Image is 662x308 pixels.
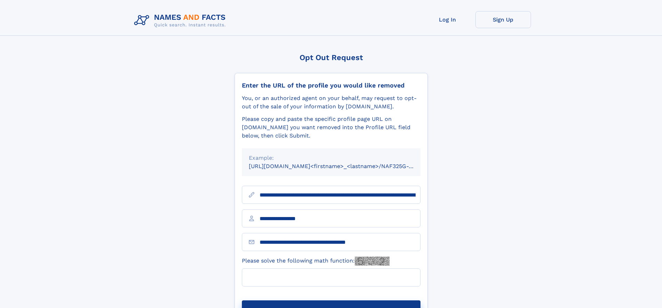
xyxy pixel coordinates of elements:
[420,11,475,28] a: Log In
[131,11,231,30] img: Logo Names and Facts
[249,154,414,162] div: Example:
[242,94,420,111] div: You, or an authorized agent on your behalf, may request to opt-out of the sale of your informatio...
[235,53,428,62] div: Opt Out Request
[242,115,420,140] div: Please copy and paste the specific profile page URL on [DOMAIN_NAME] you want removed into the Pr...
[249,163,434,169] small: [URL][DOMAIN_NAME]<firstname>_<lastname>/NAF325G-xxxxxxxx
[475,11,531,28] a: Sign Up
[242,82,420,89] div: Enter the URL of the profile you would like removed
[242,257,390,266] label: Please solve the following math function:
